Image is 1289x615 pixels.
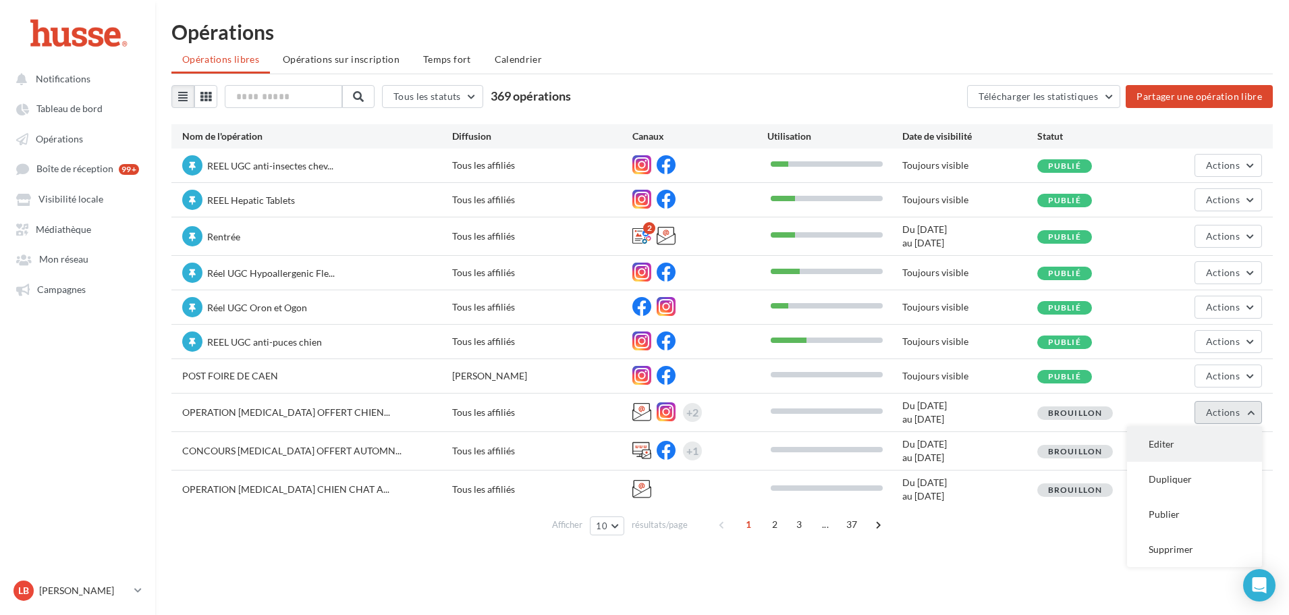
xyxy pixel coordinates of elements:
[902,266,1037,279] div: Toujours visible
[452,483,632,496] div: Tous les affiliés
[686,442,698,460] div: +1
[902,399,1037,426] div: Du [DATE] au [DATE]
[1195,225,1262,248] button: Actions
[207,336,322,348] span: REEL UGC anti-puces chien
[1048,485,1103,495] span: Brouillon
[1195,330,1262,353] button: Actions
[452,406,632,419] div: Tous les affiliés
[841,514,863,535] span: 37
[764,514,786,535] span: 2
[1048,446,1103,456] span: Brouillon
[8,126,147,151] a: Opérations
[1195,154,1262,177] button: Actions
[182,370,278,381] span: POST FOIRE DE CAEN
[171,22,1273,42] div: Opérations
[39,254,88,265] span: Mon réseau
[452,130,632,143] div: Diffusion
[902,437,1037,464] div: Du [DATE] au [DATE]
[423,53,471,65] span: Temps fort
[1048,268,1081,278] span: Publié
[8,277,147,301] a: Campagnes
[1048,232,1081,242] span: Publié
[1048,161,1081,171] span: Publié
[1048,302,1081,313] span: Publié
[967,85,1120,108] button: Télécharger les statistiques
[36,103,103,115] span: Tableau de bord
[1206,159,1240,171] span: Actions
[38,194,103,205] span: Visibilité locale
[632,518,688,531] span: résultats/page
[643,222,655,234] div: 2
[1206,336,1240,347] span: Actions
[1126,85,1273,108] button: Partager une opération libre
[207,231,240,242] span: Rentrée
[902,159,1037,172] div: Toujours visible
[207,267,335,279] span: Réel UGC Hypoallergenic Fle...
[596,520,607,531] span: 10
[8,217,147,241] a: Médiathèque
[1243,569,1276,601] div: Open Intercom Messenger
[1127,462,1262,497] button: Dupliquer
[902,223,1037,250] div: Du [DATE] au [DATE]
[452,159,632,172] div: Tous les affiliés
[452,444,632,458] div: Tous les affiliés
[738,514,759,535] span: 1
[283,53,400,65] span: Opérations sur inscription
[452,266,632,279] div: Tous les affiliés
[491,88,571,103] span: 369 opérations
[902,300,1037,314] div: Toujours visible
[37,284,86,295] span: Campagnes
[1206,194,1240,205] span: Actions
[902,335,1037,348] div: Toujours visible
[182,406,390,418] span: OPERATION [MEDICAL_DATA] OFFERT CHIEN...
[182,483,389,495] span: OPERATION [MEDICAL_DATA] CHIEN CHAT A...
[1127,497,1262,532] button: Publier
[1206,406,1240,418] span: Actions
[979,90,1098,102] span: Télécharger les statistiques
[36,73,90,84] span: Notifications
[767,130,902,143] div: Utilisation
[902,130,1037,143] div: Date de visibilité
[1037,130,1172,143] div: Statut
[815,514,836,535] span: ...
[1195,261,1262,284] button: Actions
[1127,427,1262,462] button: Editer
[452,230,632,243] div: Tous les affiliés
[1195,401,1262,424] button: Actions
[207,160,333,171] span: REEL UGC anti-insectes chev...
[686,403,698,422] div: +2
[1206,267,1240,278] span: Actions
[1127,532,1262,567] button: Supprimer
[590,516,624,535] button: 10
[1048,337,1081,347] span: Publié
[902,193,1037,207] div: Toujours visible
[39,584,129,597] p: [PERSON_NAME]
[788,514,810,535] span: 3
[36,163,113,175] span: Boîte de réception
[1206,301,1240,313] span: Actions
[382,85,483,108] button: Tous les statuts
[632,130,767,143] div: Canaux
[1206,230,1240,242] span: Actions
[1195,365,1262,387] button: Actions
[452,193,632,207] div: Tous les affiliés
[8,156,147,181] a: Boîte de réception 99+
[36,133,83,144] span: Opérations
[452,300,632,314] div: Tous les affiliés
[495,53,543,65] span: Calendrier
[182,130,452,143] div: Nom de l'opération
[1195,188,1262,211] button: Actions
[18,584,29,597] span: LB
[11,578,144,604] a: LB [PERSON_NAME]
[182,445,402,456] span: CONCOURS [MEDICAL_DATA] OFFERT AUTOMN...
[1048,408,1103,418] span: Brouillon
[8,66,142,90] button: Notifications
[119,164,139,175] div: 99+
[452,335,632,348] div: Tous les affiliés
[8,246,147,271] a: Mon réseau
[207,194,295,206] span: REEL Hepatic Tablets
[1048,195,1081,205] span: Publié
[1195,296,1262,319] button: Actions
[902,476,1037,503] div: Du [DATE] au [DATE]
[393,90,461,102] span: Tous les statuts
